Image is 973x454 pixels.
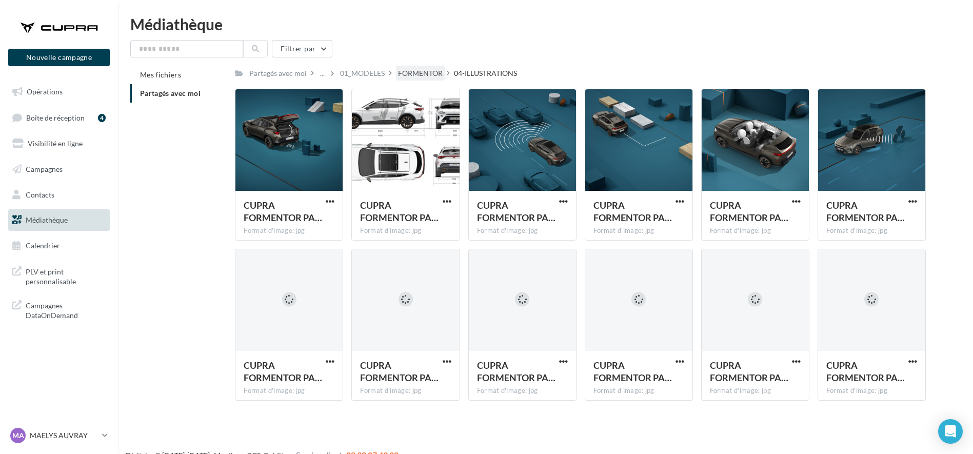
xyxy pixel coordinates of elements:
div: Format d'image: jpg [593,226,684,235]
span: Mes fichiers [140,70,181,79]
a: Opérations [6,81,112,103]
div: Partagés avec moi [249,68,307,78]
span: CUPRA FORMENTOR PA Electric Tailgate and Virtual Pedal [244,200,322,223]
a: PLV et print personnalisable [6,261,112,291]
button: Nouvelle campagne [8,49,110,66]
span: CUPRA FORMENTOR PA Exit Warning [477,360,555,383]
div: 4 [98,114,106,122]
button: Filtrer par [272,40,332,57]
span: PLV et print personnalisable [26,265,106,287]
span: Médiathèque [26,215,68,224]
div: Format d'image: jpg [593,386,684,396]
div: Format d'image: jpg [477,386,568,396]
span: CUPRA FORMENTOR PA Traffic Jam Assist [710,360,788,383]
span: Contacts [26,190,54,199]
span: CUPRA FORMENTOR PA Car Dimensions [593,360,672,383]
div: ... [318,66,327,81]
div: Format d'image: jpg [360,386,451,396]
div: Médiathèque [130,16,961,32]
span: CUPRA FORMENTOR PA Car Dimensions [360,200,439,223]
a: Campagnes [6,159,112,180]
div: FORMENTOR [398,68,443,78]
span: Partagés avec moi [140,89,201,97]
span: Visibilité en ligne [28,139,83,148]
div: 01_MODELES [340,68,385,78]
a: Médiathèque [6,209,112,231]
span: Campagnes DataOnDemand [26,299,106,321]
div: Format d'image: jpg [244,386,334,396]
span: CUPRA FORMENTOR PA Park Assist perpendicular parking [826,360,905,383]
span: CUPRA FORMENTOR PA Park Assist perpendicular parking [593,200,672,223]
div: Format d'image: jpg [244,226,334,235]
a: MA MAELYS AUVRAY [8,426,110,445]
div: Format d'image: jpg [710,226,801,235]
div: Format d'image: jpg [826,386,917,396]
a: Visibilité en ligne [6,133,112,154]
div: Format d'image: jpg [710,386,801,396]
span: CUPRA FORMENTOR PA Travel Assist [360,360,439,383]
span: Boîte de réception [26,113,85,122]
span: CUPRA FORMENTOR PA Airbags [710,200,788,223]
span: CUPRA FORMENTOR PA Exit Warning [826,200,905,223]
span: Campagnes [26,165,63,173]
span: MA [12,430,24,441]
div: Open Intercom Messenger [938,419,963,444]
div: Format d'image: jpg [360,226,451,235]
p: MAELYS AUVRAY [30,430,98,441]
a: Contacts [6,184,112,206]
span: CUPRA FORMENTOR PA Traffic Jam Assist [477,200,555,223]
span: CUPRA FORMENTOR PA Anti-theft alarm [244,360,322,383]
div: 04-ILLUSTRATIONS [454,68,517,78]
div: Format d'image: jpg [477,226,568,235]
a: Boîte de réception4 [6,107,112,129]
div: Format d'image: jpg [826,226,917,235]
span: Calendrier [26,241,60,250]
a: Campagnes DataOnDemand [6,294,112,325]
span: Opérations [27,87,63,96]
a: Calendrier [6,235,112,256]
